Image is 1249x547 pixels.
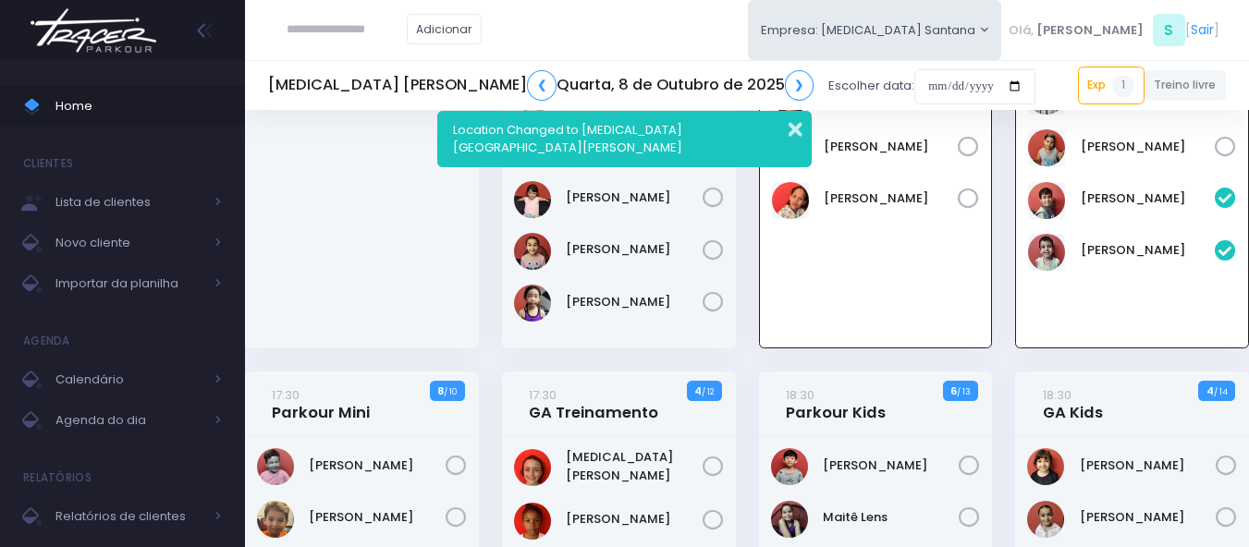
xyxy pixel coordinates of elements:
img: Manuella Velloso Beio [514,181,551,218]
span: Calendário [55,368,203,392]
a: [PERSON_NAME] [824,189,959,208]
small: 18:30 [1043,386,1071,404]
small: 17:30 [529,386,557,404]
img: Serena Tseng [514,285,551,322]
span: Lista de clientes [55,190,203,214]
strong: 4 [694,383,702,398]
a: ❯ [785,70,814,101]
h4: Clientes [23,145,73,182]
img: Niara Belisário Cruz [514,233,551,270]
a: [PERSON_NAME] [1081,189,1216,208]
a: [PERSON_NAME] [309,508,446,527]
strong: 6 [950,383,957,398]
small: 18:30 [786,386,814,404]
img: Dante Custodio Vizzotto [257,448,294,485]
a: [PERSON_NAME] [566,510,703,529]
span: [PERSON_NAME] [1036,21,1144,40]
span: Agenda do dia [55,408,203,432]
a: Sair [1191,20,1214,40]
h4: Relatórios [23,459,92,496]
strong: 4 [1206,383,1214,398]
span: Location Changed to [MEDICAL_DATA][GEOGRAPHIC_DATA][PERSON_NAME] [453,121,682,157]
a: 17:30GA Treinamento [529,385,658,422]
span: Olá, [1009,21,1034,40]
h5: [MEDICAL_DATA] [PERSON_NAME] Quarta, 8 de Outubro de 2025 [268,70,814,101]
img: Maitê Lens [771,501,808,538]
a: [PERSON_NAME] [566,188,703,207]
a: [PERSON_NAME] [309,456,446,475]
a: ❮ [527,70,557,101]
a: [PERSON_NAME] [566,293,703,311]
span: Relatórios de clientes [55,504,203,529]
a: [PERSON_NAME] [1080,456,1217,475]
small: 17:30 [272,386,300,404]
div: Escolher data: [268,65,1035,107]
img: Valentina Eduarda Azevedo [772,182,809,219]
small: / 14 [1214,386,1228,397]
a: [PERSON_NAME] [823,456,960,475]
img: Laura Varjão [514,503,551,540]
a: [PERSON_NAME] [824,138,959,156]
a: [PERSON_NAME] [1081,138,1216,156]
a: 18:30GA Kids [1043,385,1103,422]
small: / 10 [444,386,457,397]
a: [PERSON_NAME] [1080,508,1217,527]
a: [MEDICAL_DATA][PERSON_NAME] [566,448,703,484]
span: Importar da planilha [55,272,203,296]
h4: Agenda [23,322,70,359]
img: Allegra Montanari Ferreira [514,449,551,486]
img: Pedro Eduardo Leite de Oliveira [1028,129,1065,166]
strong: 8 [437,383,444,398]
span: Home [55,94,222,118]
a: Treino livre [1145,70,1227,101]
img: Jorge Lima [1028,182,1065,219]
img: Ana Maya Sanches Fernandes [1027,448,1064,485]
a: 18:30Parkour Kids [786,385,886,422]
img: Theodoro Tarcitano [257,501,294,538]
a: Maitê Lens [823,508,960,527]
img: Matheus Morbach de Freitas [1028,234,1065,271]
a: Adicionar [407,14,483,44]
div: [ ] [1001,9,1226,51]
a: Exp1 [1078,67,1145,103]
img: Carolina Lima Trindade [1027,501,1064,538]
img: Henrique Saito [771,448,808,485]
small: / 13 [957,386,971,397]
span: 1 [1112,75,1134,97]
a: [PERSON_NAME] [1081,241,1216,260]
small: / 12 [702,386,714,397]
a: [PERSON_NAME] [566,240,703,259]
a: 17:30Parkour Mini [272,385,370,422]
span: Novo cliente [55,231,203,255]
span: S [1153,14,1185,46]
